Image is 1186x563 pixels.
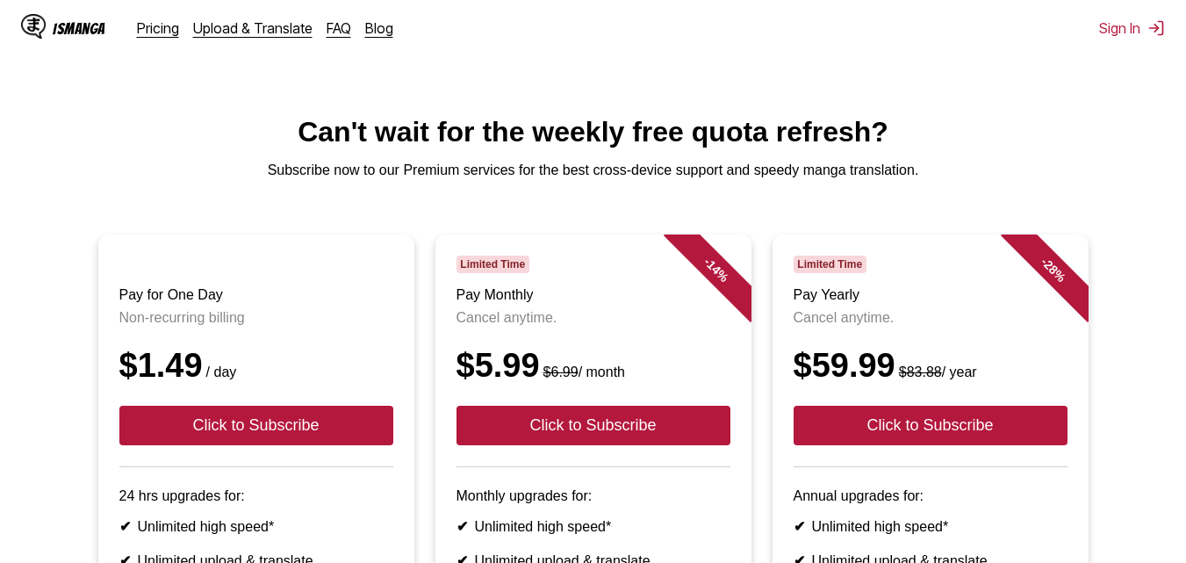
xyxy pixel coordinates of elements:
small: / day [203,365,237,379]
p: 24 hrs upgrades for: [119,488,393,504]
div: $59.99 [794,347,1067,385]
a: FAQ [327,19,351,37]
div: $5.99 [456,347,730,385]
p: Cancel anytime. [456,310,730,326]
p: Subscribe now to our Premium services for the best cross-device support and speedy manga translat... [14,162,1172,178]
div: IsManga [53,20,105,37]
button: Click to Subscribe [794,406,1067,445]
p: Cancel anytime. [794,310,1067,326]
h3: Pay for One Day [119,287,393,303]
s: $6.99 [543,365,579,379]
li: Unlimited high speed* [456,518,730,535]
div: $1.49 [119,347,393,385]
a: Pricing [137,19,179,37]
p: Annual upgrades for: [794,488,1067,504]
li: Unlimited high speed* [119,518,393,535]
a: IsManga LogoIsManga [21,14,137,42]
h3: Pay Monthly [456,287,730,303]
h3: Pay Yearly [794,287,1067,303]
img: IsManga Logo [21,14,46,39]
a: Blog [365,19,393,37]
button: Click to Subscribe [456,406,730,445]
small: / year [895,365,977,379]
b: ✔ [794,519,805,534]
button: Sign In [1099,19,1165,37]
h1: Can't wait for the weekly free quota refresh? [14,116,1172,148]
small: / month [540,365,625,379]
b: ✔ [456,519,468,534]
b: ✔ [119,519,131,534]
button: Click to Subscribe [119,406,393,445]
div: - 14 % [663,217,768,322]
p: Monthly upgrades for: [456,488,730,504]
span: Limited Time [794,256,866,273]
span: Limited Time [456,256,529,273]
s: $83.88 [899,365,942,379]
a: Upload & Translate [193,19,313,37]
li: Unlimited high speed* [794,518,1067,535]
img: Sign out [1147,19,1165,37]
p: Non-recurring billing [119,310,393,326]
div: - 28 % [1000,217,1105,322]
